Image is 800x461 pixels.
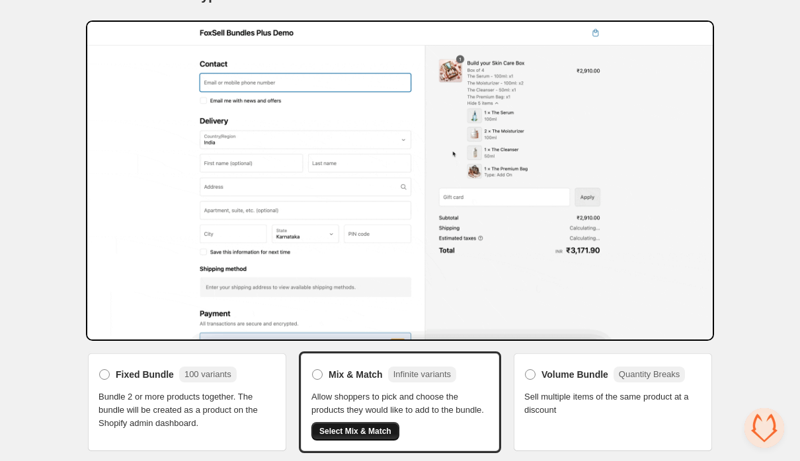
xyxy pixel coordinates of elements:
span: Sell multiple items of the same product at a discount [524,390,701,417]
img: Bundle Preview [86,20,714,341]
span: Allow shoppers to pick and choose the products they would like to add to the bundle. [311,390,489,417]
a: Open chat [744,408,784,448]
span: 100 variants [184,369,231,379]
button: Select Mix & Match [311,422,399,441]
span: Bundle 2 or more products together. The bundle will be created as a product on the Shopify admin ... [99,390,276,430]
span: Mix & Match [329,368,383,381]
span: Volume Bundle [541,368,608,381]
span: Fixed Bundle [116,368,174,381]
span: Quantity Breaks [619,369,680,379]
span: Select Mix & Match [319,426,391,437]
span: Infinite variants [393,369,451,379]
